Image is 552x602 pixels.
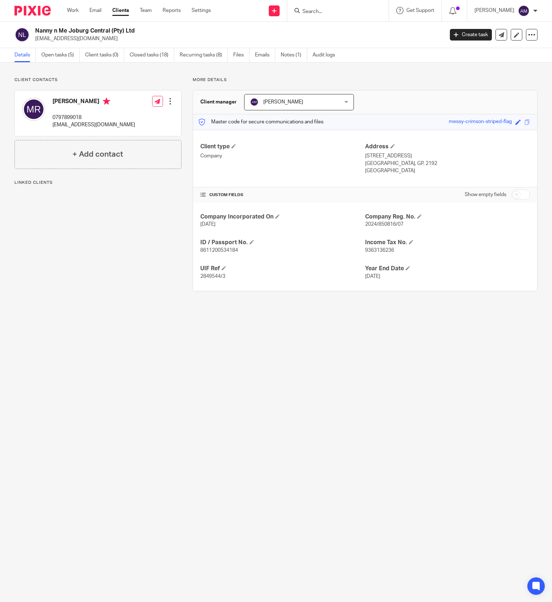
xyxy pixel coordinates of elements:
[200,274,225,279] span: 2849544/3
[193,77,538,83] p: More details
[85,48,124,62] a: Client tasks (0)
[474,7,514,14] p: [PERSON_NAME]
[365,248,394,253] span: 9363136236
[140,7,152,14] a: Team
[365,213,530,221] h4: Company Reg. No.
[365,143,530,150] h4: Address
[200,222,216,227] span: [DATE]
[200,213,365,221] h4: Company Incorporated On
[365,239,530,246] h4: Income Tax No.
[200,98,237,106] h3: Client manager
[263,99,303,105] span: [PERSON_NAME]
[163,7,181,14] a: Reports
[200,152,365,160] p: Company
[200,265,365,272] h4: UIF Ref
[302,9,367,15] input: Search
[14,6,51,16] img: Pixie
[255,48,275,62] a: Emails
[518,5,530,17] img: svg%3E
[465,191,506,198] label: Show empty fields
[53,114,135,121] p: 0797899018
[200,248,238,253] span: 8611200534184
[112,7,129,14] a: Clients
[53,121,135,128] p: [EMAIL_ADDRESS][DOMAIN_NAME]
[14,77,181,83] p: Client contacts
[233,48,250,62] a: Files
[365,160,530,167] p: [GEOGRAPHIC_DATA], GP, 2192
[130,48,174,62] a: Closed tasks (18)
[450,29,492,41] a: Create task
[14,27,30,42] img: svg%3E
[200,143,365,150] h4: Client type
[192,7,211,14] a: Settings
[313,48,340,62] a: Audit logs
[198,118,323,126] p: Master code for secure communications and files
[14,48,36,62] a: Details
[200,192,365,198] h4: CUSTOM FIELDS
[365,152,530,160] p: [STREET_ADDRESS]
[67,7,79,14] a: Work
[365,274,380,279] span: [DATE]
[250,98,259,106] img: svg%3E
[35,27,358,35] h2: Nanny n Me Joburg Central (Pty) Ltd
[365,265,530,272] h4: Year End Date
[406,8,434,13] span: Get Support
[41,48,80,62] a: Open tasks (5)
[22,98,45,121] img: svg%3E
[53,98,135,107] h4: [PERSON_NAME]
[449,118,512,126] div: messy-crimson-striped-flag
[14,180,181,186] p: Linked clients
[103,98,110,105] i: Primary
[89,7,101,14] a: Email
[180,48,228,62] a: Recurring tasks (8)
[200,239,365,246] h4: ID / Passport No.
[365,222,403,227] span: 2024/850816/07
[35,35,439,42] p: [EMAIL_ADDRESS][DOMAIN_NAME]
[72,149,123,160] h4: + Add contact
[281,48,307,62] a: Notes (1)
[365,167,530,174] p: [GEOGRAPHIC_DATA]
